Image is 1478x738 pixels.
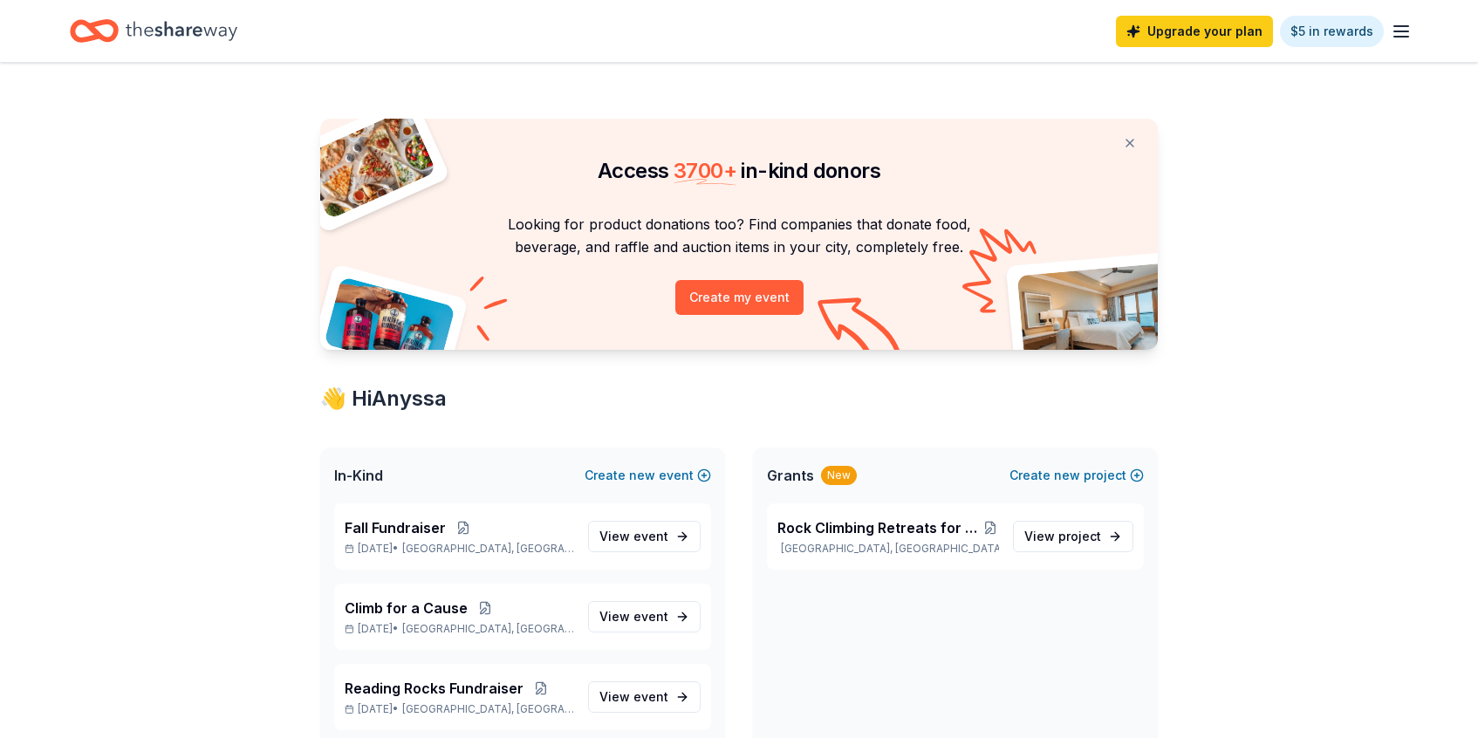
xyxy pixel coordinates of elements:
[633,689,668,704] span: event
[345,517,446,538] span: Fall Fundraiser
[1054,465,1080,486] span: new
[70,10,237,51] a: Home
[767,465,814,486] span: Grants
[598,158,880,183] span: Access in-kind donors
[633,529,668,543] span: event
[1013,521,1133,552] a: View project
[320,385,1158,413] div: 👋 Hi Anyssa
[821,466,857,485] div: New
[402,542,574,556] span: [GEOGRAPHIC_DATA], [GEOGRAPHIC_DATA]
[585,465,711,486] button: Createnewevent
[1280,16,1384,47] a: $5 in rewards
[345,598,468,618] span: Climb for a Cause
[402,702,574,716] span: [GEOGRAPHIC_DATA], [GEOGRAPHIC_DATA]
[1116,16,1273,47] a: Upgrade your plan
[599,606,668,627] span: View
[1058,529,1101,543] span: project
[674,158,736,183] span: 3700 +
[599,687,668,707] span: View
[633,609,668,624] span: event
[599,526,668,547] span: View
[341,213,1137,259] p: Looking for product donations too? Find companies that donate food, beverage, and raffle and auct...
[818,297,905,363] img: Curvy arrow
[777,542,999,556] p: [GEOGRAPHIC_DATA], [GEOGRAPHIC_DATA]
[1009,465,1144,486] button: Createnewproject
[345,542,574,556] p: [DATE] •
[301,108,437,220] img: Pizza
[402,622,574,636] span: [GEOGRAPHIC_DATA], [GEOGRAPHIC_DATA]
[588,681,701,713] a: View event
[1024,526,1101,547] span: View
[345,678,523,699] span: Reading Rocks Fundraiser
[675,280,804,315] button: Create my event
[345,622,574,636] p: [DATE] •
[334,465,383,486] span: In-Kind
[629,465,655,486] span: new
[345,702,574,716] p: [DATE] •
[588,601,701,632] a: View event
[588,521,701,552] a: View event
[777,517,981,538] span: Rock Climbing Retreats for Women with [MEDICAL_DATA]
